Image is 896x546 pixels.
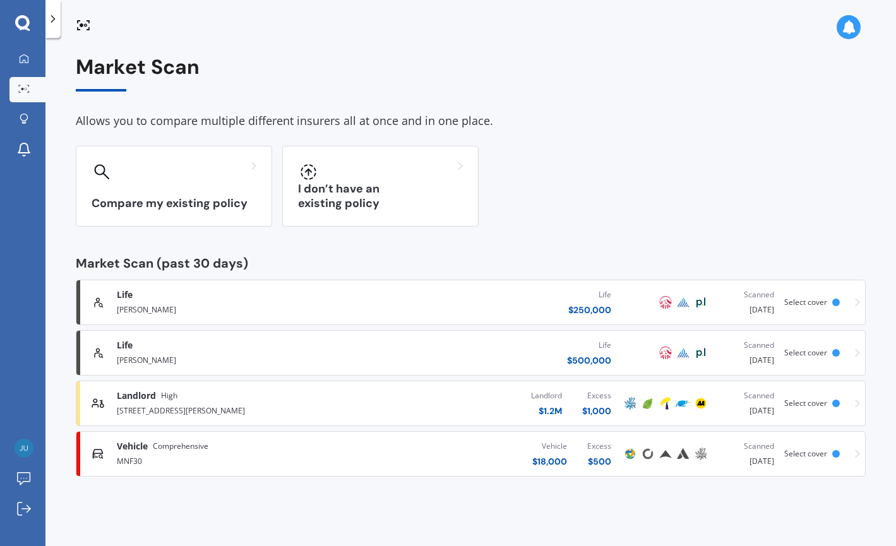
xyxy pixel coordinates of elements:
[720,389,774,417] div: [DATE]
[720,339,774,367] div: [DATE]
[76,257,866,270] div: Market Scan (past 30 days)
[720,389,774,402] div: Scanned
[640,396,655,411] img: Initio
[568,288,611,301] div: Life
[720,288,774,301] div: Scanned
[693,345,708,360] img: Partners Life
[658,345,673,360] img: AIA
[161,389,177,402] span: High
[720,339,774,352] div: Scanned
[117,301,357,316] div: [PERSON_NAME]
[117,402,357,417] div: [STREET_ADDRESS][PERSON_NAME]
[76,112,866,131] div: Allows you to compare multiple different insurers all at once and in one place.
[532,455,567,468] div: $ 18,000
[676,345,691,360] img: Pinnacle Life
[720,440,774,453] div: Scanned
[693,396,708,411] img: AA
[587,440,611,453] div: Excess
[582,389,611,402] div: Excess
[658,446,673,461] img: Provident
[117,453,357,468] div: MNF30
[92,196,256,211] h3: Compare my existing policy
[76,431,866,477] a: VehicleComprehensiveMNF30Vehicle$18,000Excess$500ProtectaCoveProvidentAutosureAMPScanned[DATE]Sel...
[676,396,691,411] img: Trade Me Insurance
[76,381,866,426] a: LandlordHigh[STREET_ADDRESS][PERSON_NAME]Landlord$1.2MExcess$1,000AMPInitioTowerTrade Me Insuranc...
[640,446,655,461] img: Cove
[117,339,133,352] span: Life
[117,389,156,402] span: Landlord
[531,405,562,417] div: $ 1.2M
[76,330,866,376] a: Life[PERSON_NAME]Life$500,000AIAPinnacle LifePartners LifeScanned[DATE]Select cover
[117,440,148,453] span: Vehicle
[567,354,611,367] div: $ 500,000
[76,56,866,92] div: Market Scan
[720,288,774,316] div: [DATE]
[784,448,827,459] span: Select cover
[676,446,691,461] img: Autosure
[784,297,827,307] span: Select cover
[531,389,562,402] div: Landlord
[567,339,611,352] div: Life
[587,455,611,468] div: $ 500
[92,397,104,410] img: landlord.470ea2398dcb263567d0.svg
[658,396,673,411] img: Tower
[720,440,774,468] div: [DATE]
[76,280,866,325] a: Life[PERSON_NAME]Life$250,000AIAPinnacle LifePartners LifeScanned[DATE]Select cover
[582,405,611,417] div: $ 1,000
[693,295,708,310] img: Partners Life
[693,446,708,461] img: AMP
[153,440,208,453] span: Comprehensive
[623,446,638,461] img: Protecta
[15,439,33,458] img: b098fd21a97e2103b915261ee479d459
[676,295,691,310] img: Pinnacle Life
[623,396,638,411] img: AMP
[784,347,827,358] span: Select cover
[117,288,133,301] span: Life
[784,398,827,408] span: Select cover
[658,295,673,310] img: AIA
[117,352,357,367] div: [PERSON_NAME]
[298,182,463,211] h3: I don’t have an existing policy
[568,304,611,316] div: $ 250,000
[532,440,567,453] div: Vehicle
